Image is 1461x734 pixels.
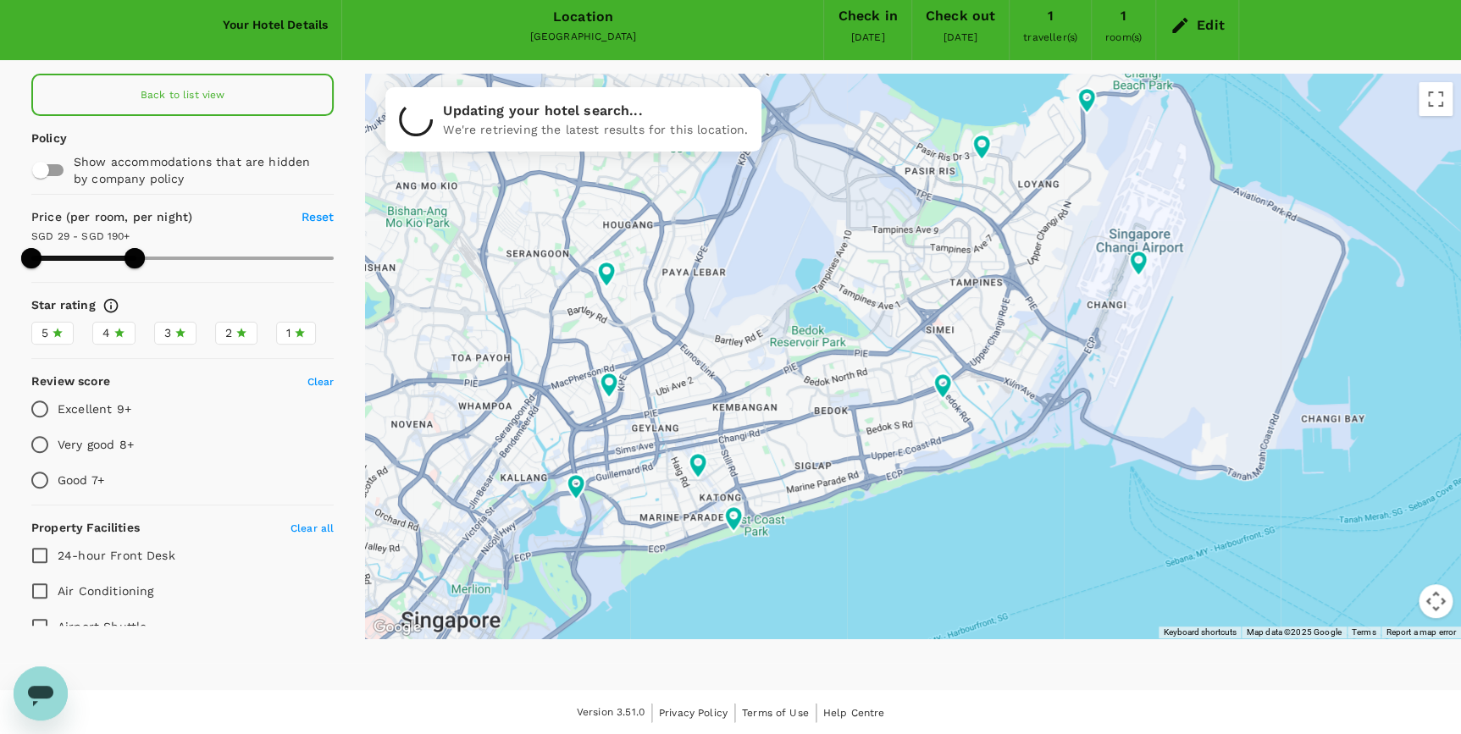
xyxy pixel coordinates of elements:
[14,666,68,720] iframe: Button to launch messaging window
[851,31,885,43] span: [DATE]
[141,89,225,101] span: Back to list view
[742,707,809,719] span: Terms of Use
[1105,31,1142,43] span: room(s)
[944,31,977,43] span: [DATE]
[286,324,291,342] span: 1
[553,5,613,29] div: Location
[291,522,334,534] span: Clear all
[58,620,147,633] span: Airport Shuttle
[307,376,335,388] span: Clear
[838,4,897,28] div: Check in
[74,153,313,187] p: Show accommodations that are hidden by company policy
[1386,627,1456,637] a: Report a map error
[926,4,995,28] div: Check out
[356,29,810,46] div: [GEOGRAPHIC_DATA]
[31,74,334,116] a: Back to list view
[1023,31,1077,43] span: traveller(s)
[58,549,175,562] span: 24-hour Front Desk
[58,584,153,598] span: Air Conditioning
[225,324,232,342] span: 2
[742,704,809,722] a: Terms of Use
[1121,4,1126,28] div: 1
[31,519,140,538] h6: Property Facilities
[1047,4,1053,28] div: 1
[369,616,425,638] a: Open this area in Google Maps (opens a new window)
[164,324,171,342] span: 3
[369,616,425,638] img: Google
[58,472,104,488] p: Good 7+
[31,373,110,391] h6: Review score
[1419,82,1453,116] button: Toggle fullscreen view
[1163,626,1236,638] button: Keyboard shortcuts
[823,704,885,722] a: Help Centre
[1419,584,1453,618] button: Map camera controls
[659,704,728,722] a: Privacy Policy
[1352,627,1376,637] a: Terms (opens in new tab)
[1197,14,1225,37] div: Edit
[823,707,885,719] span: Help Centre
[577,704,645,721] span: Version 3.51.0
[102,297,119,314] svg: Star ratings are awarded to properties to represent the quality of services, facilities, and amen...
[302,210,335,224] span: Reset
[31,296,96,315] h6: Star rating
[102,324,110,342] span: 4
[31,230,130,242] span: SGD 29 - SGD 190+
[443,121,748,138] p: We're retrieving the latest results for this location.
[443,101,748,121] p: Updating your hotel search...
[42,324,48,342] span: 5
[58,436,134,453] p: Very good 8+
[1246,627,1341,637] span: Map data ©2025 Google
[659,707,728,719] span: Privacy Policy
[58,400,131,417] p: Excellent 9+
[31,208,258,227] h6: Price (per room, per night)
[31,130,50,146] p: Policy
[223,16,329,35] h6: Your Hotel Details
